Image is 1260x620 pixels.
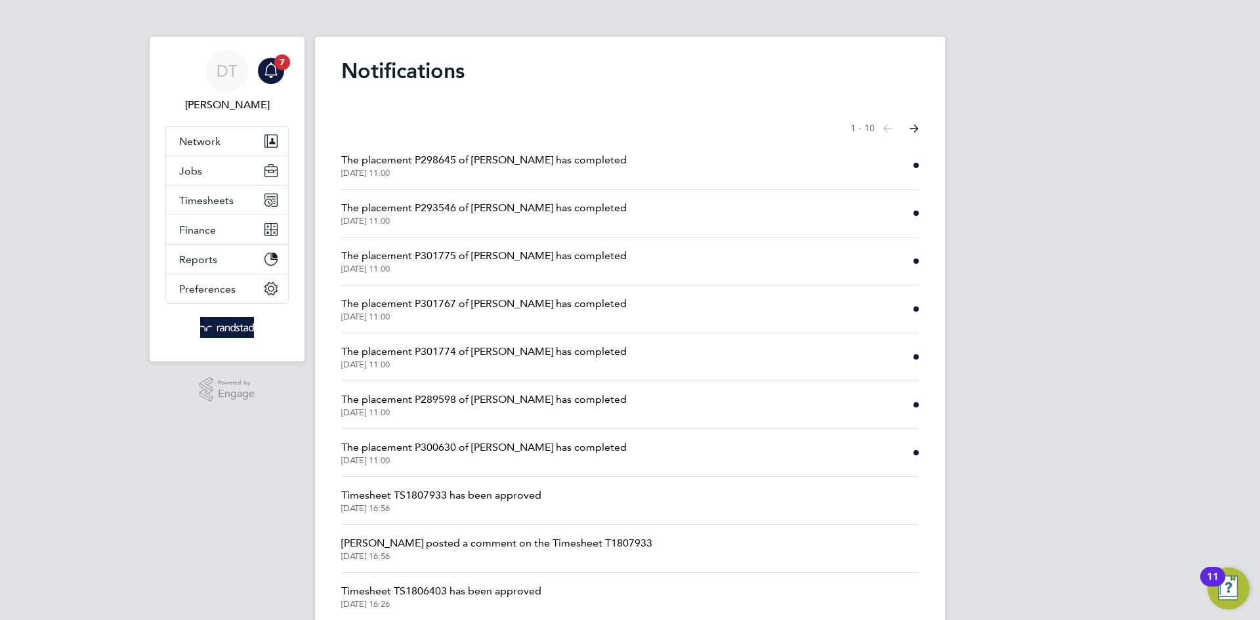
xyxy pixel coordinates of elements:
[341,296,627,322] a: The placement P301767 of [PERSON_NAME] has completed[DATE] 11:00
[166,156,288,185] button: Jobs
[341,296,627,312] span: The placement P301767 of [PERSON_NAME] has completed
[179,283,236,295] span: Preferences
[341,407,627,418] span: [DATE] 11:00
[341,440,627,466] a: The placement P300630 of [PERSON_NAME] has completed[DATE] 11:00
[165,317,289,338] a: Go to home page
[341,216,627,226] span: [DATE] 11:00
[179,194,234,207] span: Timesheets
[165,97,289,113] span: Daniel Tisseyre
[341,583,541,599] span: Timesheet TS1806403 has been approved
[1207,568,1249,610] button: Open Resource Center, 11 new notifications
[179,253,217,266] span: Reports
[166,245,288,274] button: Reports
[341,344,627,370] a: The placement P301774 of [PERSON_NAME] has completed[DATE] 11:00
[341,551,652,562] span: [DATE] 16:56
[166,215,288,244] button: Finance
[850,122,875,135] span: 1 - 10
[199,377,255,402] a: Powered byEngage
[341,168,627,178] span: [DATE] 11:00
[341,58,919,84] h1: Notifications
[341,455,627,466] span: [DATE] 11:00
[341,344,627,360] span: The placement P301774 of [PERSON_NAME] has completed
[165,50,289,113] a: DT[PERSON_NAME]
[341,248,627,264] span: The placement P301775 of [PERSON_NAME] has completed
[1207,577,1219,594] div: 11
[341,487,541,514] a: Timesheet TS1807933 has been approved[DATE] 16:56
[341,264,627,274] span: [DATE] 11:00
[341,583,541,610] a: Timesheet TS1806403 has been approved[DATE] 16:26
[179,135,220,148] span: Network
[341,392,627,407] span: The placement P289598 of [PERSON_NAME] has completed
[341,440,627,455] span: The placement P300630 of [PERSON_NAME] has completed
[166,274,288,303] button: Preferences
[341,535,652,562] a: [PERSON_NAME] posted a comment on the Timesheet T1807933[DATE] 16:56
[341,503,541,514] span: [DATE] 16:56
[179,224,216,236] span: Finance
[341,200,627,216] span: The placement P293546 of [PERSON_NAME] has completed
[341,535,652,551] span: [PERSON_NAME] posted a comment on the Timesheet T1807933
[850,115,919,142] nav: Select page of notifications list
[258,50,284,92] a: 7
[341,487,541,503] span: Timesheet TS1807933 has been approved
[166,186,288,215] button: Timesheets
[218,377,255,388] span: Powered by
[341,152,627,168] span: The placement P298645 of [PERSON_NAME] has completed
[217,62,238,79] span: DT
[341,200,627,226] a: The placement P293546 of [PERSON_NAME] has completed[DATE] 11:00
[166,127,288,155] button: Network
[150,37,304,362] nav: Main navigation
[341,599,541,610] span: [DATE] 16:26
[341,248,627,274] a: The placement P301775 of [PERSON_NAME] has completed[DATE] 11:00
[179,165,202,177] span: Jobs
[274,54,290,70] span: 7
[341,392,627,418] a: The placement P289598 of [PERSON_NAME] has completed[DATE] 11:00
[341,312,627,322] span: [DATE] 11:00
[341,152,627,178] a: The placement P298645 of [PERSON_NAME] has completed[DATE] 11:00
[200,317,255,338] img: randstad-logo-retina.png
[341,360,627,370] span: [DATE] 11:00
[218,388,255,400] span: Engage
